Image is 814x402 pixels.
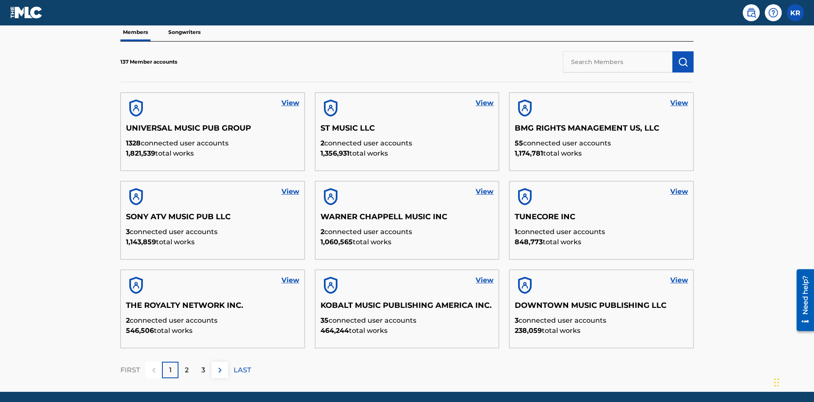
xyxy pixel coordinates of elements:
span: 1328 [126,139,141,147]
p: total works [515,148,688,159]
a: View [670,98,688,108]
p: total works [126,148,299,159]
p: total works [515,326,688,336]
a: View [282,275,299,285]
img: right [215,365,225,375]
h5: THE ROYALTY NETWORK INC. [126,301,299,315]
p: 2 [185,365,189,375]
p: connected user accounts [515,138,688,148]
img: account [126,187,146,207]
img: account [515,187,535,207]
img: account [321,275,341,296]
p: connected user accounts [321,138,494,148]
img: account [126,98,146,118]
a: View [476,275,493,285]
span: 1,060,565 [321,238,353,246]
p: connected user accounts [321,227,494,237]
p: connected user accounts [515,315,688,326]
p: connected user accounts [126,227,299,237]
p: total works [321,148,494,159]
span: 1,174,781 [515,149,543,157]
iframe: Resource Center [790,266,814,335]
p: connected user accounts [126,315,299,326]
img: help [768,8,778,18]
img: MLC Logo [10,6,43,19]
span: 55 [515,139,523,147]
input: Search Members [563,51,672,73]
h5: BMG RIGHTS MANAGEMENT US, LLC [515,123,688,138]
span: 464,244 [321,327,349,335]
span: 2 [321,228,324,236]
img: account [126,275,146,296]
img: account [321,98,341,118]
p: 1 [169,365,172,375]
img: account [515,275,535,296]
span: 1,356,931 [321,149,349,157]
p: connected user accounts [515,227,688,237]
span: 1,821,539 [126,149,155,157]
h5: KOBALT MUSIC PUBLISHING AMERICA INC. [321,301,494,315]
p: connected user accounts [321,315,494,326]
span: 1 [515,228,517,236]
img: account [321,187,341,207]
div: User Menu [787,4,804,21]
h5: SONY ATV MUSIC PUB LLC [126,212,299,227]
p: LAST [234,365,251,375]
span: 2 [126,316,130,324]
h5: TUNECORE INC [515,212,688,227]
span: 848,773 [515,238,543,246]
span: 3 [515,316,519,324]
p: total works [321,326,494,336]
h5: DOWNTOWN MUSIC PUBLISHING LLC [515,301,688,315]
iframe: Chat Widget [772,361,814,402]
h5: ST MUSIC LLC [321,123,494,138]
a: View [476,187,493,197]
p: total works [126,237,299,247]
h5: UNIVERSAL MUSIC PUB GROUP [126,123,299,138]
div: Help [765,4,782,21]
a: View [670,275,688,285]
h5: WARNER CHAPPELL MUSIC INC [321,212,494,227]
p: 137 Member accounts [120,58,177,66]
a: View [476,98,493,108]
span: 35 [321,316,329,324]
p: Members [120,23,151,41]
p: total works [321,237,494,247]
p: FIRST [120,365,140,375]
img: account [515,98,535,118]
p: 3 [201,365,205,375]
span: 1,143,859 [126,238,156,246]
p: total works [126,326,299,336]
a: View [670,187,688,197]
img: Search Works [678,57,688,67]
p: total works [515,237,688,247]
a: Public Search [743,4,760,21]
a: View [282,98,299,108]
p: connected user accounts [126,138,299,148]
span: 546,506 [126,327,154,335]
a: View [282,187,299,197]
div: Drag [774,370,779,395]
span: 238,059 [515,327,542,335]
span: 2 [321,139,324,147]
p: Songwriters [166,23,203,41]
span: 3 [126,228,130,236]
img: search [746,8,756,18]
